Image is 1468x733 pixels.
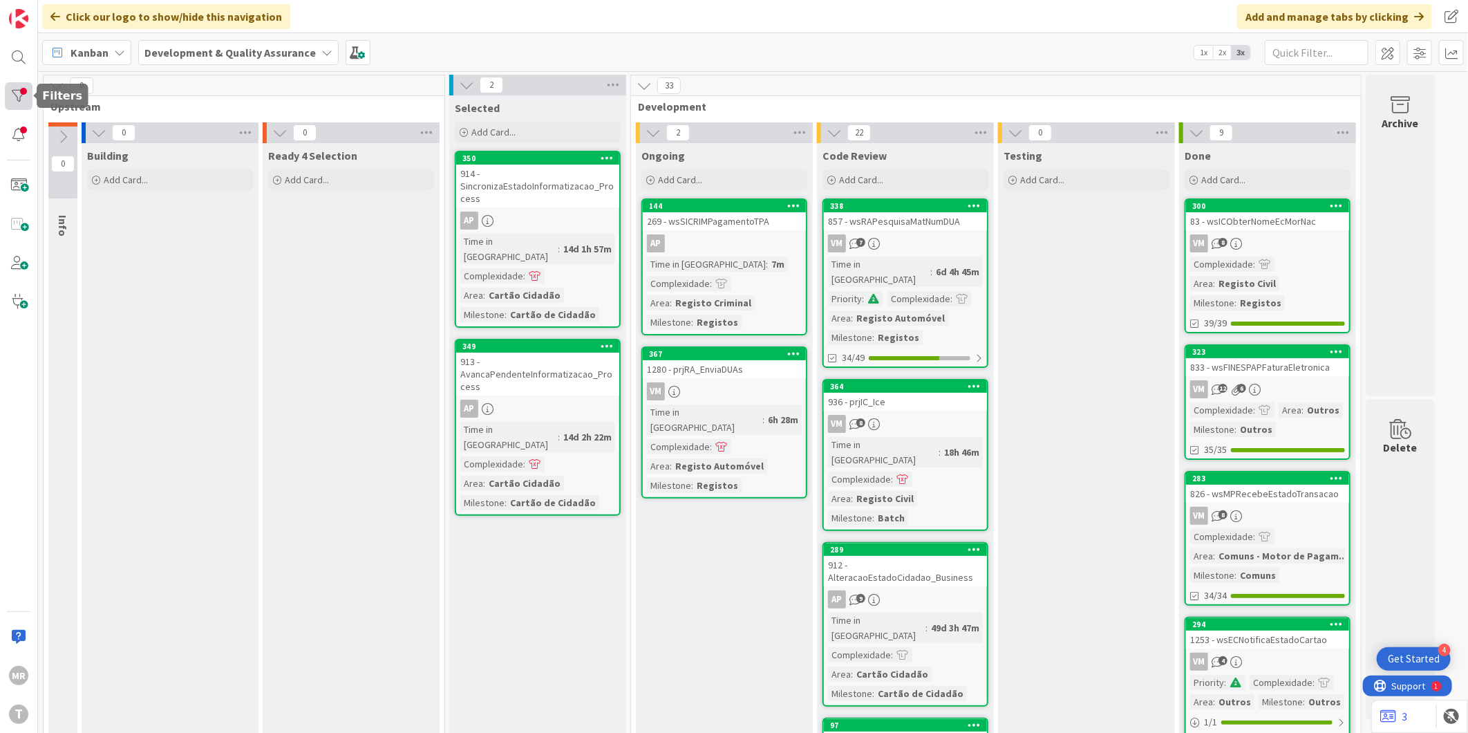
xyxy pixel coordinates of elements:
[647,257,766,272] div: Time in [GEOGRAPHIC_DATA]
[56,215,70,236] span: Info
[822,149,887,163] span: Code Review
[460,288,483,303] div: Area
[1194,46,1213,59] span: 1x
[925,620,928,635] span: :
[824,200,987,212] div: 338
[460,212,478,230] div: AP
[649,349,806,359] div: 367
[643,200,806,230] div: 144269 - wsSICRIMPagamentoTPA
[9,666,28,685] div: MR
[891,647,893,662] span: :
[828,415,846,433] div: VM
[1204,316,1227,331] span: 39/39
[558,429,560,445] span: :
[1213,548,1215,564] span: :
[1210,124,1233,141] span: 9
[672,458,767,474] div: Registo Automóvel
[847,124,871,141] span: 22
[856,594,865,603] span: 9
[1186,358,1349,376] div: 833 - wsFINESPAPFaturaEletronica
[1234,295,1236,310] span: :
[523,268,525,284] span: :
[1201,174,1245,186] span: Add Card...
[672,295,755,310] div: Registo Criminal
[104,174,148,186] span: Add Card...
[762,412,764,427] span: :
[1232,46,1250,59] span: 3x
[638,100,1344,113] span: Development
[456,400,619,418] div: AP
[1186,653,1349,671] div: VM
[1190,234,1208,252] div: VM
[29,2,63,19] span: Support
[822,542,988,707] a: 289912 - AlteracaoEstadoCidadao_BusinessAPTime in [GEOGRAPHIC_DATA]:49d 3h 47mComplexidade:Area:C...
[462,154,619,163] div: 350
[1250,675,1312,690] div: Complexidade
[505,495,507,510] span: :
[647,295,670,310] div: Area
[87,149,129,163] span: Building
[460,307,505,322] div: Milestone
[830,721,987,730] div: 97
[1190,675,1224,690] div: Priority
[872,510,874,526] span: :
[460,476,483,491] div: Area
[643,234,806,252] div: AP
[1192,474,1349,483] div: 283
[42,4,290,29] div: Click our logo to show/hide this navigation
[1215,694,1254,709] div: Outros
[842,351,865,365] span: 34/49
[643,348,806,378] div: 3671280 - prjRA_EnviaDUAs
[691,478,693,493] span: :
[828,613,925,643] div: Time in [GEOGRAPHIC_DATA]
[1204,588,1227,603] span: 34/34
[1215,276,1279,291] div: Registo Civil
[507,307,599,322] div: Cartão de Cidadão
[874,686,967,701] div: Cartão de Cidadão
[851,491,853,506] span: :
[693,315,742,330] div: Registos
[1186,380,1349,398] div: VM
[480,77,503,93] span: 2
[1382,115,1419,131] div: Archive
[872,686,874,701] span: :
[830,382,987,391] div: 364
[456,340,619,396] div: 349913 - AvancaPendenteInformatizacao_Process
[647,439,710,454] div: Complexidade
[941,445,983,460] div: 18h 46m
[1236,295,1285,310] div: Registos
[460,400,478,418] div: AP
[824,544,987,556] div: 289
[1186,618,1349,631] div: 294
[1186,485,1349,503] div: 826 - wsMPRecebeEstadoTransacao
[1192,201,1349,211] div: 300
[822,379,988,531] a: 364936 - prjIC_IceVMTime in [GEOGRAPHIC_DATA]:18h 46mComplexidade:Area:Registo CivilMilestone:Batch
[1304,402,1343,418] div: Outros
[1186,507,1349,525] div: VM
[1190,276,1213,291] div: Area
[891,472,893,487] span: :
[460,456,523,472] div: Complexidade
[1380,708,1407,725] a: 3
[824,544,987,586] div: 289912 - AlteracaoEstadoCidadao_Business
[822,198,988,368] a: 338857 - wsRAPesquisaMatNumDUAVMTime in [GEOGRAPHIC_DATA]:6d 4h 45mPriority:Complexidade:Area:Reg...
[507,495,599,510] div: Cartão de Cidadão
[112,124,135,141] span: 0
[1218,238,1227,247] span: 8
[456,152,619,165] div: 350
[1234,422,1236,437] span: :
[824,200,987,230] div: 338857 - wsRAPesquisaMatNumDUA
[1004,149,1042,163] span: Testing
[460,422,558,452] div: Time in [GEOGRAPHIC_DATA]
[1312,675,1315,690] span: :
[710,439,712,454] span: :
[824,212,987,230] div: 857 - wsRAPesquisaMatNumDUA
[874,330,923,345] div: Registos
[285,174,329,186] span: Add Card...
[1279,402,1301,418] div: Area
[1186,212,1349,230] div: 83 - wsICObterNomeEcMorNac
[764,412,802,427] div: 6h 28m
[460,495,505,510] div: Milestone
[856,238,865,247] span: 7
[666,124,690,141] span: 2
